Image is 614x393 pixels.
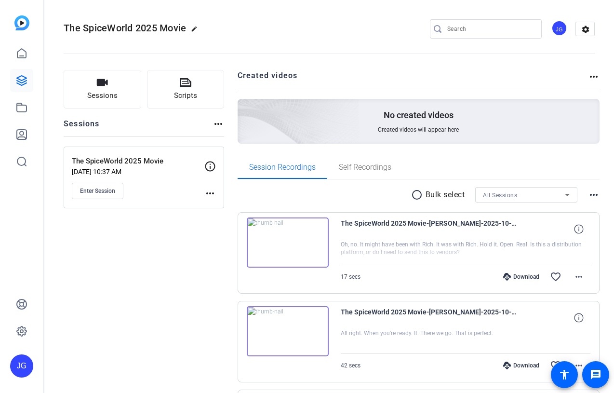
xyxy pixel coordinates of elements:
[498,362,544,369] div: Download
[550,271,561,283] mat-icon: favorite_border
[14,15,29,30] img: blue-gradient.svg
[87,90,118,101] span: Sessions
[341,362,360,369] span: 42 secs
[80,187,115,195] span: Enter Session
[551,20,567,36] div: JG
[384,109,454,121] p: No created videos
[551,20,568,37] ngx-avatar: Jeff Grettler
[72,156,204,167] p: The SpiceWorld 2025 Movie
[64,22,186,34] span: The SpiceWorld 2025 Movie
[426,189,465,201] p: Bulk select
[339,163,391,171] span: Self Recordings
[378,126,459,134] span: Created videos will appear here
[238,70,588,89] h2: Created videos
[10,354,33,378] div: JG
[588,189,600,201] mat-icon: more_horiz
[483,192,517,199] span: All Sessions
[147,70,225,108] button: Scripts
[588,71,600,82] mat-icon: more_horiz
[174,90,197,101] span: Scripts
[550,360,561,371] mat-icon: favorite_border
[559,369,570,380] mat-icon: accessibility
[590,369,601,380] mat-icon: message
[247,306,329,356] img: thumb-nail
[573,271,585,283] mat-icon: more_horiz
[341,306,519,329] span: The SpiceWorld 2025 Movie-[PERSON_NAME]-2025-10-09-14-13-11-582-1
[204,188,216,199] mat-icon: more_horiz
[213,118,224,130] mat-icon: more_horiz
[247,217,329,268] img: thumb-nail
[72,183,123,199] button: Enter Session
[191,26,202,37] mat-icon: edit
[411,189,426,201] mat-icon: radio_button_unchecked
[447,23,534,35] input: Search
[573,360,585,371] mat-icon: more_horiz
[130,3,360,213] img: Creted videos background
[249,163,316,171] span: Session Recordings
[341,217,519,241] span: The SpiceWorld 2025 Movie-[PERSON_NAME]-2025-10-09-14-35-23-181-0
[64,70,141,108] button: Sessions
[64,118,100,136] h2: Sessions
[498,273,544,281] div: Download
[576,22,595,37] mat-icon: settings
[72,168,204,176] p: [DATE] 10:37 AM
[341,273,360,280] span: 17 secs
